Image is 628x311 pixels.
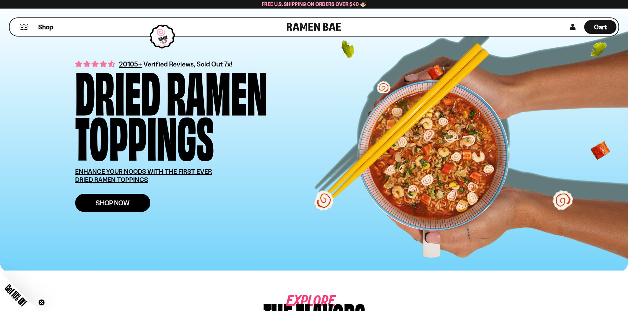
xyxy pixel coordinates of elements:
[38,23,53,32] span: Shop
[594,23,607,31] span: Cart
[38,20,53,34] a: Shop
[96,199,130,206] span: Shop Now
[262,1,366,7] span: Free U.S. Shipping on Orders over $40 🍜
[75,194,150,212] a: Shop Now
[584,18,616,36] a: Cart
[3,282,29,308] span: Get 10% Off
[75,168,212,184] u: ENHANCE YOUR NOODS WITH THE FIRST EVER DRIED RAMEN TOPPINGS
[19,24,28,30] button: Mobile Menu Trigger
[166,67,267,113] div: Ramen
[75,113,214,158] div: Toppings
[286,298,315,305] span: Explore
[75,67,161,113] div: Dried
[38,299,45,306] button: Close teaser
